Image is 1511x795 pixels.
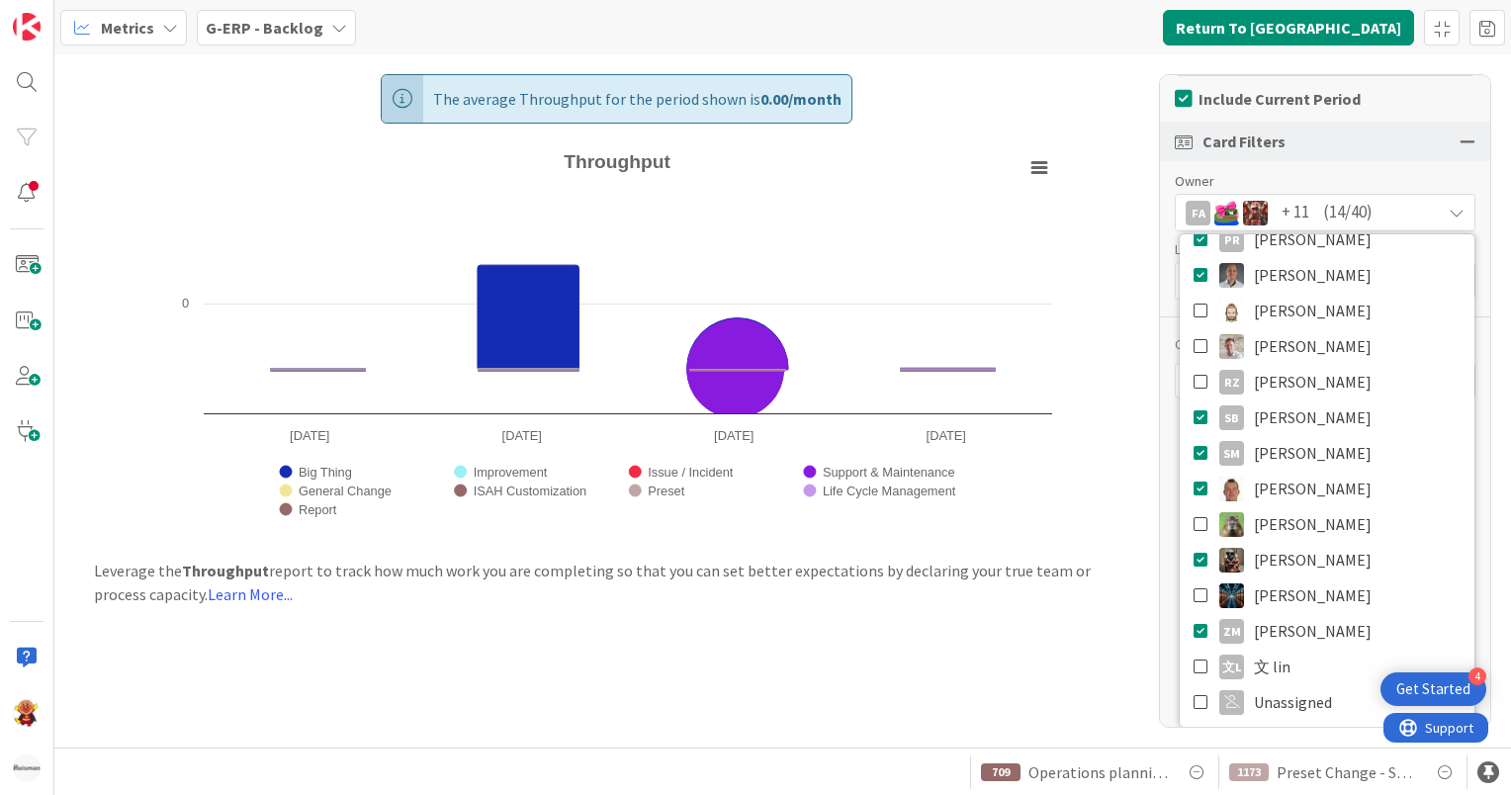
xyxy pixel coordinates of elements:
div: 1173 [1229,763,1269,781]
span: Support [42,3,90,27]
span: [PERSON_NAME] [1254,224,1372,254]
span: Metrics [101,16,154,40]
a: TJ[PERSON_NAME] [1180,471,1474,506]
span: [PERSON_NAME] [1254,331,1372,361]
span: [PERSON_NAME] [1254,402,1372,432]
text: Report [299,502,337,517]
img: Rd [1219,334,1244,359]
span: + 11 [1282,200,1309,225]
div: ZM [1219,619,1244,644]
div: FA [1186,201,1210,225]
div: Open Get Started checklist, remaining modules: 4 [1380,672,1486,706]
span: Include Current Period [1199,84,1361,114]
img: LC [13,699,41,727]
img: WW [1219,583,1244,608]
span: [PERSON_NAME] [1254,260,1372,290]
text: [DATE] [501,428,541,443]
text: 0 [181,296,188,310]
span: [PERSON_NAME] [1254,616,1372,646]
a: SM[PERSON_NAME] [1180,435,1474,471]
span: (14/40) [1323,200,1373,225]
span: [PERSON_NAME] [1254,580,1372,610]
div: SM [1219,441,1244,466]
text: Support & Maintenance [822,465,954,480]
img: JK [1214,201,1239,225]
text: Big Thing [299,465,352,480]
div: PR [1219,227,1244,252]
span: Owner [1175,171,1456,192]
text: ISAH Customization [473,484,586,498]
text: Issue / Incident [648,465,734,480]
a: WW[PERSON_NAME] [1180,577,1474,613]
span: Preset Change - Shipping in Shipping Schedule [1277,760,1417,784]
text: General Change [299,484,392,498]
div: Leverage the report to track how much work you are completing so that you can set better expectat... [54,559,1179,606]
span: [PERSON_NAME] [1254,474,1372,503]
text: Preset [648,484,684,498]
button: Return To [GEOGRAPHIC_DATA] [1163,10,1414,45]
span: The average Throughput for the period shown is [433,75,842,123]
img: VK [1219,548,1244,573]
img: JK [1243,201,1268,225]
span: [PERSON_NAME] [1254,367,1372,397]
img: Rv [1219,299,1244,323]
span: Card Filters [1202,130,1286,153]
a: PS[PERSON_NAME] [1180,257,1474,293]
a: SB[PERSON_NAME] [1180,399,1474,435]
div: 文l [1219,655,1244,679]
a: 文l文 lin [1180,649,1474,684]
span: 文 lin [1254,652,1290,681]
b: Throughput [182,561,269,580]
div: Get Started [1396,679,1470,699]
a: VK[PERSON_NAME] [1180,542,1474,577]
text: [DATE] [714,428,754,443]
a: ZM[PERSON_NAME] [1180,613,1474,649]
img: TJ [1219,477,1244,501]
div: 709 [981,763,1021,781]
img: PS [1219,263,1244,288]
div: RZ [1219,370,1244,395]
a: PR[PERSON_NAME] [1180,221,1474,257]
a: Rv[PERSON_NAME] [1180,293,1474,328]
a: Unassigned [1180,684,1474,720]
span: [PERSON_NAME] [1254,545,1372,574]
div: Custom Fields [1175,334,1475,355]
svg: Throughput [172,143,1062,539]
text: Improvement [473,465,547,480]
img: avatar [13,754,41,782]
a: TT[PERSON_NAME] [1180,506,1474,542]
text: [DATE] [926,428,965,443]
span: Operations planning board Changing operations to external via Multiselect CD_011_HUISCH_Internal ... [1028,760,1169,784]
button: Include Current Period [1175,84,1361,114]
img: Visit kanbanzone.com [13,13,41,41]
a: Learn More... [208,584,293,604]
div: SB [1219,405,1244,430]
div: 4 [1468,667,1486,685]
span: [PERSON_NAME] [1254,438,1372,468]
span: [PERSON_NAME] [1254,509,1372,539]
b: 0.00 / month [760,89,842,109]
a: Rd[PERSON_NAME] [1180,328,1474,364]
text: [DATE] [290,428,329,443]
span: Labels [1175,239,1456,260]
text: Throughput [564,151,670,172]
img: TT [1219,512,1244,537]
span: [PERSON_NAME] [1254,296,1372,325]
b: G-ERP - Backlog [206,18,323,38]
a: RZ[PERSON_NAME] [1180,364,1474,399]
text: Life Cycle Management [822,484,955,498]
